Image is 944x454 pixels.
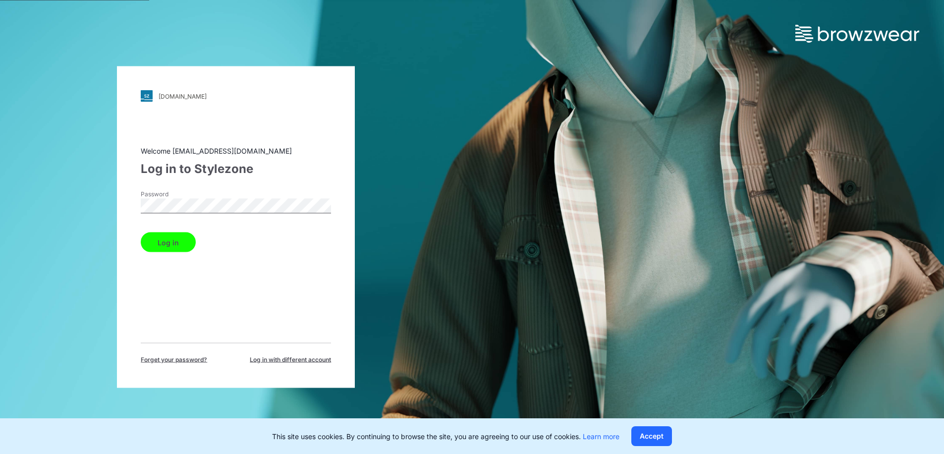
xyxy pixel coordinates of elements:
button: Accept [631,426,672,446]
div: Welcome [EMAIL_ADDRESS][DOMAIN_NAME] [141,146,331,156]
button: Log in [141,232,196,252]
a: Learn more [583,432,619,441]
p: This site uses cookies. By continuing to browse the site, you are agreeing to our use of cookies. [272,431,619,442]
a: [DOMAIN_NAME] [141,90,331,102]
span: Forget your password? [141,355,207,364]
span: Log in with different account [250,355,331,364]
img: browzwear-logo.73288ffb.svg [795,25,919,43]
div: Log in to Stylezone [141,160,331,178]
label: Password [141,190,210,199]
div: [DOMAIN_NAME] [159,92,207,100]
img: svg+xml;base64,PHN2ZyB3aWR0aD0iMjgiIGhlaWdodD0iMjgiIHZpZXdCb3g9IjAgMCAyOCAyOCIgZmlsbD0ibm9uZSIgeG... [141,90,153,102]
